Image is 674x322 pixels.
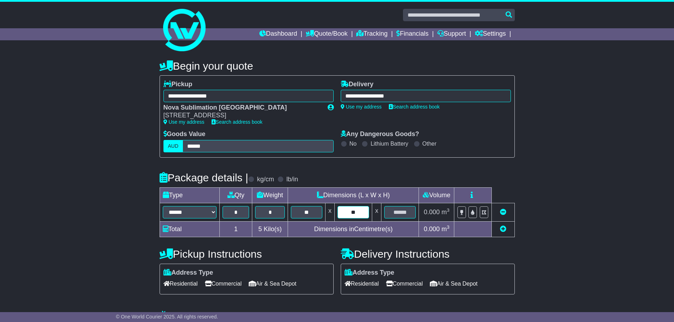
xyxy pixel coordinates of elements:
[422,140,437,147] label: Other
[160,310,515,322] h4: Warranty & Insurance
[212,119,263,125] a: Search address book
[350,140,357,147] label: No
[447,207,450,213] sup: 3
[419,187,454,203] td: Volume
[252,221,288,237] td: Kilo(s)
[163,140,183,152] label: AUD
[163,269,213,277] label: Address Type
[437,28,466,40] a: Support
[163,278,198,289] span: Residential
[160,221,220,237] td: Total
[249,278,296,289] span: Air & Sea Depot
[116,314,218,320] span: © One World Courier 2025. All rights reserved.
[326,203,335,221] td: x
[500,209,506,216] a: Remove this item
[288,221,419,237] td: Dimensions in Centimetre(s)
[163,112,321,119] div: [STREET_ADDRESS]
[160,172,248,183] h4: Package details |
[163,119,204,125] a: Use my address
[160,248,334,260] h4: Pickup Instructions
[430,278,478,289] span: Air & Sea Depot
[447,224,450,230] sup: 3
[257,176,274,183] label: kg/cm
[259,28,297,40] a: Dashboard
[341,130,419,138] label: Any Dangerous Goods?
[341,104,382,110] a: Use my address
[345,278,379,289] span: Residential
[163,81,192,88] label: Pickup
[442,226,450,233] span: m
[424,209,440,216] span: 0.000
[386,278,423,289] span: Commercial
[288,187,419,203] td: Dimensions (L x W x H)
[252,187,288,203] td: Weight
[370,140,408,147] label: Lithium Battery
[475,28,506,40] a: Settings
[345,269,394,277] label: Address Type
[424,226,440,233] span: 0.000
[220,187,252,203] td: Qty
[160,187,220,203] td: Type
[286,176,298,183] label: lb/in
[372,203,381,221] td: x
[163,130,206,138] label: Goods Value
[500,226,506,233] a: Add new item
[356,28,387,40] a: Tracking
[163,104,321,112] div: Nova Sublimation [GEOGRAPHIC_DATA]
[341,248,515,260] h4: Delivery Instructions
[258,226,262,233] span: 5
[160,60,515,72] h4: Begin your quote
[341,81,374,88] label: Delivery
[442,209,450,216] span: m
[220,221,252,237] td: 1
[306,28,347,40] a: Quote/Book
[205,278,242,289] span: Commercial
[396,28,428,40] a: Financials
[389,104,440,110] a: Search address book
